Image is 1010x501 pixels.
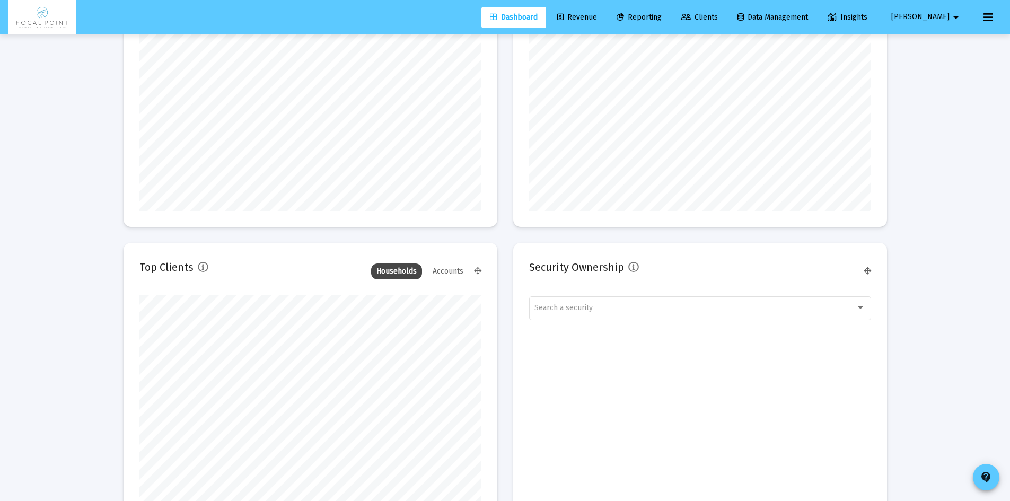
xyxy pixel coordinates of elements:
span: [PERSON_NAME] [891,13,950,22]
a: Dashboard [481,7,546,28]
mat-icon: arrow_drop_down [950,7,962,28]
h2: Top Clients [139,259,194,276]
span: Data Management [737,13,808,22]
span: Clients [681,13,718,22]
a: Data Management [729,7,816,28]
a: Reporting [608,7,670,28]
span: Search a security [534,303,593,312]
span: Reporting [617,13,662,22]
div: Households [371,263,422,279]
a: Revenue [549,7,605,28]
span: Dashboard [490,13,538,22]
img: Dashboard [16,7,68,28]
button: [PERSON_NAME] [879,6,975,28]
span: Revenue [557,13,597,22]
span: Insights [828,13,867,22]
h2: Security Ownership [529,259,624,276]
a: Clients [673,7,726,28]
mat-icon: contact_support [980,471,993,484]
div: Accounts [427,263,469,279]
a: Insights [819,7,876,28]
